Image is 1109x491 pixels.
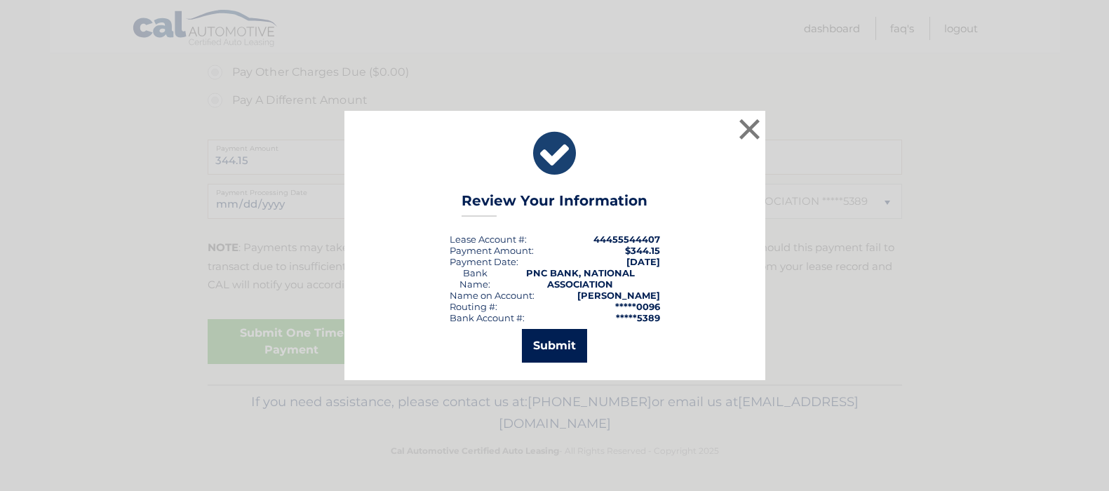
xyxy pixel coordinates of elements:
button: Submit [522,329,587,363]
span: Payment Date [450,256,516,267]
button: × [736,115,764,143]
span: $344.15 [625,245,660,256]
span: [DATE] [626,256,660,267]
div: : [450,256,518,267]
strong: PNC BANK, NATIONAL ASSOCIATION [526,267,635,290]
div: Bank Account #: [450,312,525,323]
div: Bank Name: [450,267,501,290]
div: Payment Amount: [450,245,534,256]
div: Lease Account #: [450,234,527,245]
h3: Review Your Information [462,192,647,217]
strong: 44455544407 [593,234,660,245]
strong: [PERSON_NAME] [577,290,660,301]
div: Name on Account: [450,290,535,301]
div: Routing #: [450,301,497,312]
